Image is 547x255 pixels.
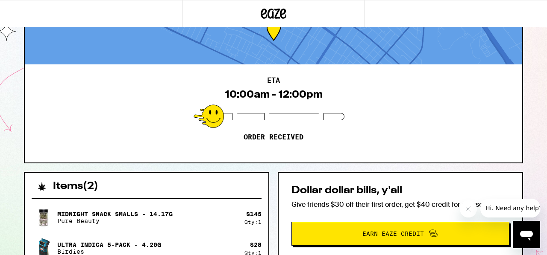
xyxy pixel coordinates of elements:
p: Midnight Snack Smalls - 14.17g [57,211,173,217]
iframe: Message from company [480,199,540,217]
div: Qty: 1 [244,219,262,225]
iframe: Button to launch messaging window [513,221,540,248]
span: Earn Eaze Credit [362,231,424,237]
p: Ultra Indica 5-Pack - 4.20g [57,241,161,248]
p: Pure Beauty [57,217,173,224]
span: Hi. Need any help? [5,6,62,13]
div: $ 28 [250,241,262,248]
button: Earn Eaze Credit [291,222,509,246]
p: Order received [244,133,303,142]
h2: Items ( 2 ) [53,181,98,191]
img: Midnight Snack Smalls - 14.17g [32,206,56,229]
div: 10:00am - 12:00pm [225,88,323,100]
h2: ETA [267,77,280,84]
p: Birdies [57,248,161,255]
iframe: Close message [460,200,477,217]
div: $ 145 [246,211,262,217]
h2: Dollar dollar bills, y'all [291,185,509,196]
p: Give friends $30 off their first order, get $40 credit for yourself! [291,200,509,209]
